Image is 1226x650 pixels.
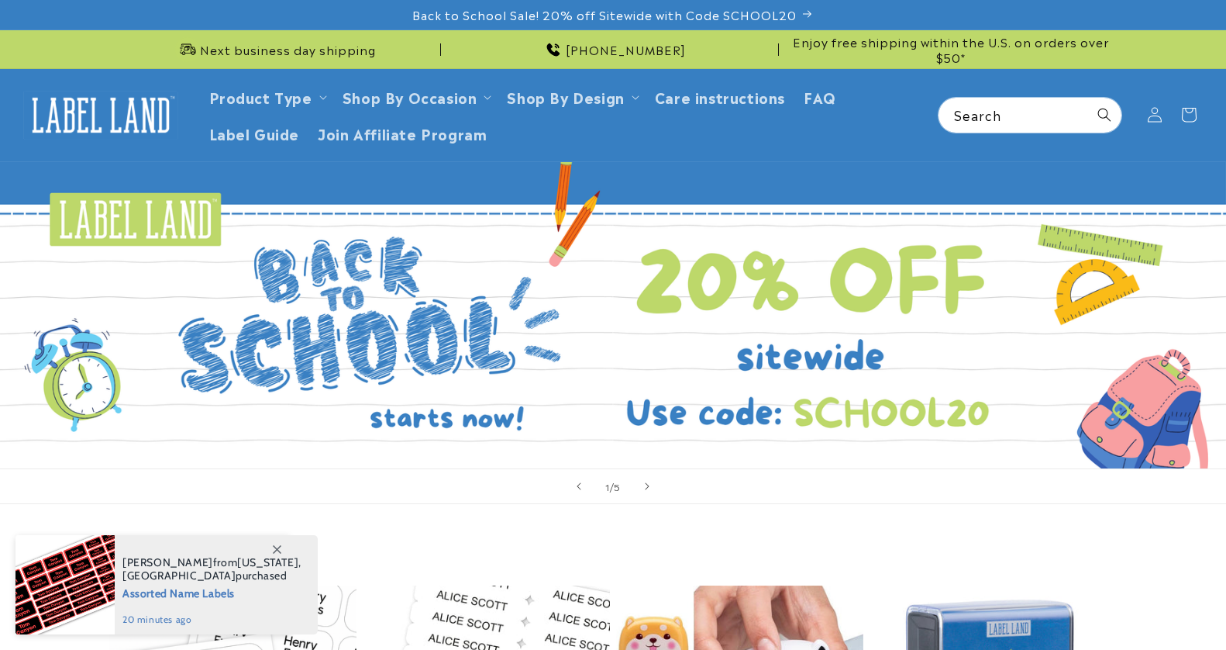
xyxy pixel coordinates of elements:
[200,78,333,115] summary: Product Type
[614,479,621,494] span: 5
[785,34,1117,64] span: Enjoy free shipping within the U.S. on orders over $50*
[610,479,615,494] span: /
[630,469,664,503] button: Next slide
[122,556,301,583] span: from , purchased
[343,88,477,105] span: Shop By Occasion
[209,124,300,142] span: Label Guide
[122,555,213,569] span: [PERSON_NAME]
[447,30,779,68] div: Announcement
[308,115,496,151] a: Join Affiliate Program
[109,30,441,68] div: Announcement
[562,469,596,503] button: Previous slide
[794,78,845,115] a: FAQ
[785,30,1117,68] div: Announcement
[109,538,1117,562] h2: Best sellers
[1087,98,1121,132] button: Search
[655,88,785,105] span: Care instructions
[566,42,686,57] span: [PHONE_NUMBER]
[333,78,498,115] summary: Shop By Occasion
[209,86,312,107] a: Product Type
[200,115,309,151] a: Label Guide
[804,88,836,105] span: FAQ
[237,555,298,569] span: [US_STATE]
[23,91,178,139] img: Label Land
[498,78,645,115] summary: Shop By Design
[200,42,376,57] span: Next business day shipping
[507,86,624,107] a: Shop By Design
[18,85,184,145] a: Label Land
[646,78,794,115] a: Care instructions
[122,569,236,583] span: [GEOGRAPHIC_DATA]
[412,7,797,22] span: Back to School Sale! 20% off Sitewide with Code SCHOOL20
[318,124,487,142] span: Join Affiliate Program
[605,479,610,494] span: 1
